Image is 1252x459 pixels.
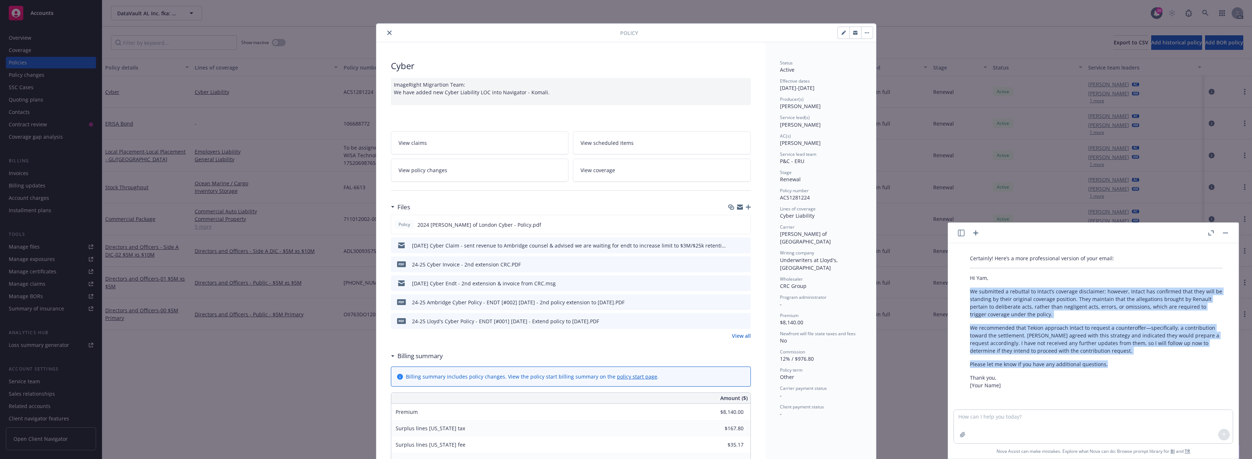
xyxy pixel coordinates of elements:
span: Premium [780,312,799,318]
span: Service lead team [780,151,816,157]
button: close [385,28,394,37]
a: TR [1185,448,1190,454]
p: Please let me know if you have any additional questions. [970,360,1223,368]
span: Other [780,373,794,380]
button: preview file [741,317,748,325]
div: 24-25 Lloyd's Cyber Policy - ENDT [#001] [DATE] - Extend policy to [DATE].PDF [412,317,599,325]
span: Policy term [780,367,803,373]
span: 2024 [PERSON_NAME] of London Cyber - Policy.pdf [417,221,541,229]
div: 24-25 Cyber Invoice - 2nd extension CRC.PDF [412,261,521,268]
span: Carrier payment status [780,385,827,391]
button: download file [729,221,735,229]
span: Producer(s) [780,96,804,102]
span: PDF [397,261,406,267]
span: [PERSON_NAME] [780,103,821,110]
span: No [780,337,787,344]
span: Policy number [780,187,809,194]
span: [PERSON_NAME] [780,139,821,146]
span: View coverage [581,166,615,174]
button: preview file [741,298,748,306]
input: 0.00 [701,439,748,450]
p: Hi Yam, [970,274,1223,282]
span: Underwriters at Lloyd's, [GEOGRAPHIC_DATA] [780,257,839,271]
span: Wholesaler [780,276,803,282]
div: Cyber [391,60,751,72]
span: P&C - ERU [780,158,804,165]
span: View policy changes [399,166,447,174]
div: Files [391,202,410,212]
button: preview file [741,261,748,268]
span: Client payment status [780,404,824,410]
a: BI [1170,448,1175,454]
span: [PERSON_NAME] [780,121,821,128]
span: PDF [397,299,406,305]
p: We submitted a rebuttal to Intact’s coverage disclaimer; however, Intact has confirmed that they ... [970,288,1223,318]
span: Renewal [780,176,801,183]
span: - [780,410,782,417]
div: Billing summary [391,351,443,361]
span: Active [780,66,795,73]
span: $8,140.00 [780,319,803,326]
div: ImageRight Migrartion Team: We have added new Cyber Liability LOC into Navigator - Komali. [391,78,751,105]
span: Newfront will file state taxes and fees [780,331,856,337]
span: View scheduled items [581,139,634,147]
span: Program administrator [780,294,827,300]
span: ACS1281224 [780,194,810,201]
input: 0.00 [701,423,748,434]
p: We recommended that Tekion approach Intact to request a counteroffer—specifically, a contribution... [970,324,1223,355]
button: preview file [741,280,748,287]
span: - [780,392,782,399]
span: - [780,301,782,308]
span: CRC Group [780,282,807,289]
span: Surplus lines [US_STATE] fee [396,441,465,448]
h3: Files [397,202,410,212]
div: [DATE] - [DATE] [780,78,861,92]
a: policy start page [617,373,657,380]
span: View claims [399,139,427,147]
span: Amount ($) [720,394,748,402]
span: Service lead(s) [780,114,810,120]
span: PDF [397,318,406,324]
span: Cyber Liability [780,212,815,219]
button: download file [730,261,736,268]
input: 0.00 [701,407,748,418]
a: View claims [391,131,569,154]
button: download file [730,280,736,287]
div: [DATE] Cyber Endt - 2nd extension & invoice from CRC.msg [412,280,556,287]
button: download file [730,298,736,306]
div: [DATE] Cyber Claim - sent revenue to Ambridge counsel & advised we are waiting for endt to increa... [412,242,727,249]
a: View policy changes [391,159,569,182]
span: 12% / $976.80 [780,355,814,362]
button: download file [730,317,736,325]
a: View coverage [573,159,751,182]
span: [PERSON_NAME] of [GEOGRAPHIC_DATA] [780,230,831,245]
p: Thank you, [Your Name] [970,374,1223,389]
span: Effective dates [780,78,810,84]
span: Surplus lines [US_STATE] tax [396,425,465,432]
span: Writing company [780,250,814,256]
a: View all [732,332,751,340]
span: Lines of coverage [780,206,816,212]
span: AC(s) [780,133,791,139]
h3: Billing summary [397,351,443,361]
span: Policy [620,29,638,37]
span: Status [780,60,793,66]
span: Stage [780,169,792,175]
span: Policy [397,221,412,228]
button: preview file [741,221,748,229]
button: preview file [741,242,748,249]
span: Premium [396,408,418,415]
p: Certainly! Here’s a more professional version of your email: [970,254,1223,262]
span: Commission [780,349,805,355]
span: Carrier [780,224,795,230]
button: download file [730,242,736,249]
a: View scheduled items [573,131,751,154]
div: Billing summary includes policy changes. View the policy start billing summary on the . [406,373,659,380]
span: Nova Assist can make mistakes. Explore what Nova can do: Browse prompt library for and [997,444,1190,459]
div: 24-25 Ambridge Cyber Policy - ENDT [#002] [DATE] - 2nd policy extension to [DATE].PDF [412,298,625,306]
